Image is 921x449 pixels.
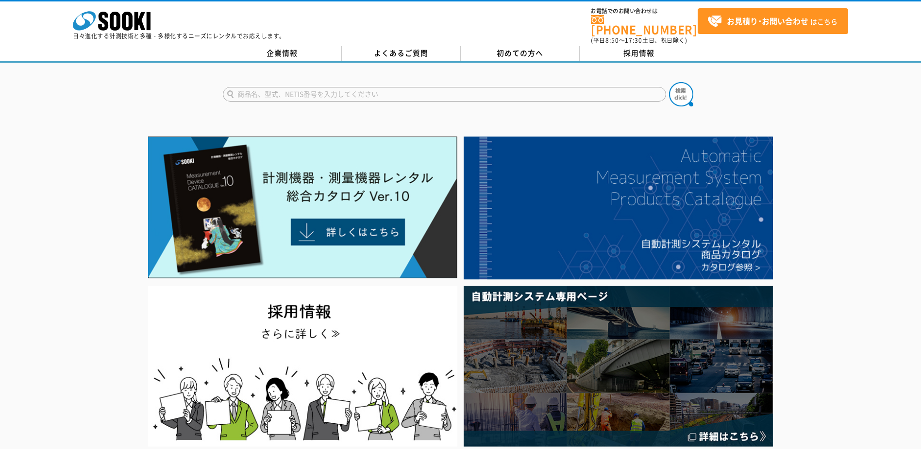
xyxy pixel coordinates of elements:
[625,36,642,45] span: 17:30
[591,36,687,45] span: (平日 ～ 土日、祝日除く)
[73,33,285,39] p: 日々進化する計測技術と多種・多様化するニーズにレンタルでお応えします。
[591,15,698,35] a: [PHONE_NUMBER]
[464,286,773,447] img: 自動計測システム専用ページ
[464,137,773,279] img: 自動計測システムカタログ
[605,36,619,45] span: 8:50
[591,8,698,14] span: お電話でのお問い合わせは
[707,14,837,29] span: はこちら
[148,137,457,278] img: Catalog Ver10
[461,46,580,61] a: 初めての方へ
[580,46,699,61] a: 採用情報
[223,87,666,102] input: 商品名、型式、NETIS番号を入力してください
[497,48,543,58] span: 初めての方へ
[342,46,461,61] a: よくあるご質問
[669,82,693,106] img: btn_search.png
[698,8,848,34] a: お見積り･お問い合わせはこちら
[223,46,342,61] a: 企業情報
[148,286,457,447] img: SOOKI recruit
[727,15,808,27] strong: お見積り･お問い合わせ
